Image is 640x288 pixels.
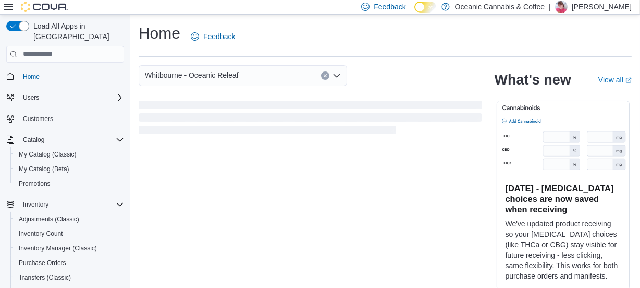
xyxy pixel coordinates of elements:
[19,113,57,125] a: Customers
[19,112,124,125] span: Customers
[19,259,66,267] span: Purchase Orders
[15,227,124,240] span: Inventory Count
[15,213,124,225] span: Adjustments (Classic)
[19,215,79,223] span: Adjustments (Classic)
[19,198,53,211] button: Inventory
[15,148,81,161] a: My Catalog (Classic)
[19,150,77,159] span: My Catalog (Classic)
[139,23,180,44] h1: Home
[19,179,51,188] span: Promotions
[23,200,48,209] span: Inventory
[23,115,53,123] span: Customers
[15,177,55,190] a: Promotions
[455,1,545,13] p: Oceanic Cannabis & Coffee
[15,242,101,255] a: Inventory Manager (Classic)
[23,136,44,144] span: Catalog
[2,111,128,126] button: Customers
[625,77,632,83] svg: External link
[10,147,128,162] button: My Catalog (Classic)
[19,273,71,282] span: Transfers (Classic)
[2,69,128,84] button: Home
[10,162,128,176] button: My Catalog (Beta)
[187,26,239,47] a: Feedback
[23,93,39,102] span: Users
[19,165,69,173] span: My Catalog (Beta)
[549,1,551,13] p: |
[19,70,44,83] a: Home
[2,197,128,212] button: Inventory
[15,163,124,175] span: My Catalog (Beta)
[145,69,239,81] span: Whitbourne - Oceanic Releaf
[10,241,128,256] button: Inventory Manager (Classic)
[15,271,124,284] span: Transfers (Classic)
[15,148,124,161] span: My Catalog (Classic)
[10,176,128,191] button: Promotions
[19,230,63,238] span: Inventory Count
[10,212,128,226] button: Adjustments (Classic)
[19,244,97,253] span: Inventory Manager (Classic)
[10,226,128,241] button: Inventory Count
[29,21,124,42] span: Load All Apps in [GEOGRAPHIC_DATA]
[19,70,124,83] span: Home
[10,256,128,270] button: Purchase Orders
[10,270,128,285] button: Transfers (Classic)
[15,177,124,190] span: Promotions
[555,1,568,13] div: Tina Vokey
[19,198,124,211] span: Inventory
[333,71,341,80] button: Open list of options
[506,219,621,281] p: We've updated product receiving so your [MEDICAL_DATA] choices (like THCa or CBG) stay visible fo...
[23,73,40,81] span: Home
[2,90,128,105] button: Users
[414,2,436,13] input: Dark Mode
[15,163,73,175] a: My Catalog (Beta)
[19,134,124,146] span: Catalog
[15,257,124,269] span: Purchase Orders
[15,271,75,284] a: Transfers (Classic)
[506,183,621,214] h3: [DATE] - [MEDICAL_DATA] choices are now saved when receiving
[19,134,48,146] button: Catalog
[572,1,632,13] p: [PERSON_NAME]
[21,2,68,12] img: Cova
[598,76,632,84] a: View allExternal link
[321,71,329,80] button: Clear input
[2,133,128,147] button: Catalog
[15,242,124,255] span: Inventory Manager (Classic)
[374,2,405,12] span: Feedback
[15,213,83,225] a: Adjustments (Classic)
[19,91,124,104] span: Users
[203,31,235,42] span: Feedback
[15,227,67,240] a: Inventory Count
[495,71,571,88] h2: What's new
[139,103,482,136] span: Loading
[19,91,43,104] button: Users
[15,257,70,269] a: Purchase Orders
